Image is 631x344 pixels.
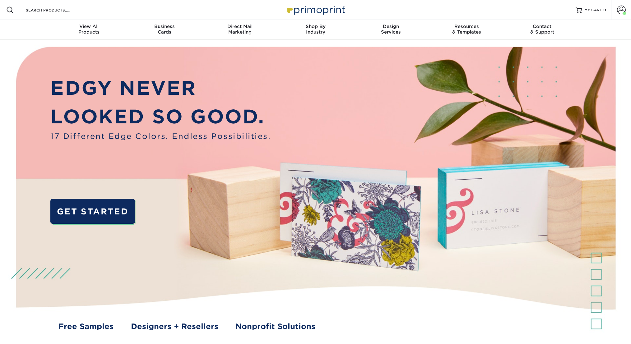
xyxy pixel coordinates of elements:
[127,24,202,29] span: Business
[202,24,278,29] span: Direct Mail
[51,20,127,40] a: View AllProducts
[504,24,580,29] span: Contact
[50,199,135,224] a: GET STARTED
[127,20,202,40] a: BusinessCards
[353,20,429,40] a: DesignServices
[278,24,353,29] span: Shop By
[353,24,429,35] div: Services
[504,24,580,35] div: & Support
[353,24,429,29] span: Design
[235,321,315,333] a: Nonprofit Solutions
[58,321,114,333] a: Free Samples
[584,7,602,13] span: MY CART
[278,20,353,40] a: Shop ByIndustry
[429,20,504,40] a: Resources& Templates
[51,24,127,35] div: Products
[51,24,127,29] span: View All
[603,8,606,12] span: 0
[278,24,353,35] div: Industry
[429,24,504,35] div: & Templates
[285,3,347,16] img: Primoprint
[25,6,86,14] input: SEARCH PRODUCTS.....
[202,20,278,40] a: Direct MailMarketing
[50,103,271,131] p: LOOKED SO GOOD.
[131,321,218,333] a: Designers + Resellers
[504,20,580,40] a: Contact& Support
[50,74,271,102] p: EDGY NEVER
[429,24,504,29] span: Resources
[127,24,202,35] div: Cards
[50,131,271,142] span: 17 Different Edge Colors. Endless Possibilities.
[202,24,278,35] div: Marketing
